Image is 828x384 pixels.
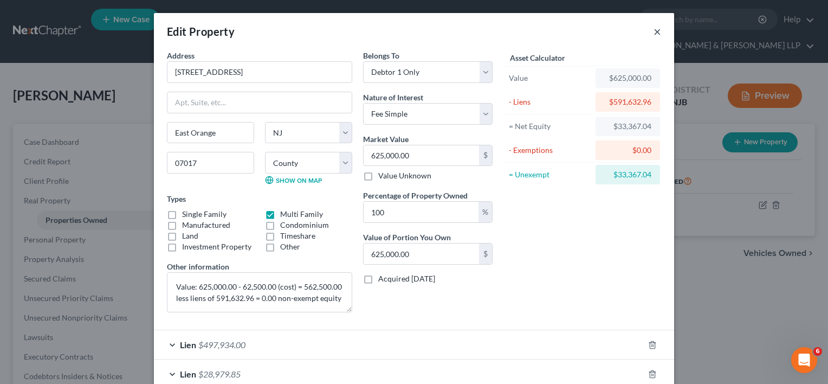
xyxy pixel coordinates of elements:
div: - Liens [509,97,591,107]
input: 0.00 [364,244,479,264]
span: $28,979.85 [198,369,241,379]
input: Apt, Suite, etc... [167,92,352,113]
label: Land [182,231,198,241]
label: Percentage of Property Owned [363,190,468,201]
div: - Exemptions [509,145,591,156]
label: Condominium [280,220,329,231]
label: Value Unknown [378,170,431,181]
div: = Unexempt [509,169,591,180]
div: $33,367.04 [604,169,651,180]
label: Other information [167,261,229,272]
label: Market Value [363,133,409,145]
input: 0.00 [364,202,478,222]
input: 0.00 [364,145,479,166]
span: $497,934.00 [198,340,245,350]
label: Investment Property [182,241,251,252]
label: Multi Family [280,209,323,220]
label: Timeshare [280,231,315,241]
label: Other [280,241,300,252]
div: $625,000.00 [604,73,651,84]
div: = Net Equity [509,121,591,132]
div: $591,632.96 [604,97,651,107]
span: Lien [180,340,196,350]
span: Belongs To [363,51,399,60]
span: Address [167,51,195,60]
input: Enter city... [167,123,254,143]
label: Single Family [182,209,227,220]
div: $ [479,244,492,264]
a: Show on Map [265,176,322,184]
label: Types [167,193,186,204]
div: Value [509,73,591,84]
input: Enter zip... [167,152,254,174]
label: Manufactured [182,220,230,231]
label: Nature of Interest [363,92,423,103]
span: Lien [180,369,196,379]
input: Enter address... [167,62,352,82]
div: $33,367.04 [604,121,651,132]
label: Acquired [DATE] [378,273,435,284]
label: Asset Calculator [510,52,565,63]
div: % [478,202,492,222]
span: 6 [813,347,822,356]
label: Value of Portion You Own [363,232,451,243]
iframe: Intercom live chat [791,347,817,373]
div: $0.00 [604,145,651,156]
div: $ [479,145,492,166]
div: Edit Property [167,24,235,39]
button: × [654,25,661,38]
